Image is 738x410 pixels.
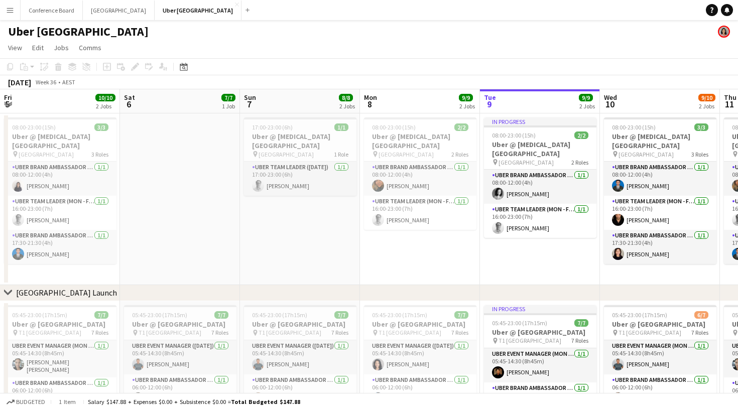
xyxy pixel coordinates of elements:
app-card-role: UBER Brand Ambassador ([PERSON_NAME])1/117:30-21:30 (4h)[PERSON_NAME] [604,230,716,264]
app-job-card: 08:00-23:00 (15h)2/2Uber @ [MEDICAL_DATA][GEOGRAPHIC_DATA] [GEOGRAPHIC_DATA]2 RolesUBER Brand Amb... [364,117,476,230]
span: Sun [244,93,256,102]
span: View [8,43,22,52]
h3: Uber @ [GEOGRAPHIC_DATA] [4,320,116,329]
span: 05:45-23:00 (17h15m) [252,311,307,319]
h3: Uber @ [MEDICAL_DATA][GEOGRAPHIC_DATA] [484,140,596,158]
div: In progress [484,305,596,313]
span: Thu [724,93,736,102]
div: 1 Job [222,102,235,110]
span: 1 Role [334,151,348,158]
span: 08:00-23:00 (15h) [12,123,56,131]
span: 17:00-23:00 (6h) [252,123,293,131]
app-card-role: Uber Team Leader (Mon - Fri)1/116:00-23:00 (7h)[PERSON_NAME] [604,196,716,230]
span: 6 [122,98,135,110]
app-card-role: UBER Brand Ambassador ([PERSON_NAME])1/108:00-12:00 (4h)[PERSON_NAME] [4,162,116,196]
app-card-role: Uber Team Leader (Mon - Fri)1/116:00-23:00 (7h)[PERSON_NAME] [484,204,596,238]
span: T1 [GEOGRAPHIC_DATA] [19,329,81,336]
span: 10/10 [95,94,115,101]
button: [GEOGRAPHIC_DATA] [83,1,155,20]
h3: Uber @ [MEDICAL_DATA][GEOGRAPHIC_DATA] [4,132,116,150]
span: [GEOGRAPHIC_DATA] [19,151,74,158]
app-card-role: UBER Event Manager ([DATE])1/105:45-14:30 (8h45m)[PERSON_NAME] [124,340,236,374]
div: [GEOGRAPHIC_DATA] Launch [16,288,117,298]
h3: Uber @ [GEOGRAPHIC_DATA] [484,328,596,337]
app-card-role: UBER Brand Ambassador ([PERSON_NAME])1/106:00-12:00 (6h)[PERSON_NAME] [604,374,716,408]
app-job-card: In progress08:00-23:00 (15h)2/2Uber @ [MEDICAL_DATA][GEOGRAPHIC_DATA] [GEOGRAPHIC_DATA]2 RolesUBE... [484,117,596,238]
span: [GEOGRAPHIC_DATA] [499,159,554,166]
span: 05:45-23:00 (17h15m) [612,311,667,319]
div: Salary $147.88 + Expenses $0.00 + Subsistence $0.00 = [88,398,300,405]
h3: Uber @ [MEDICAL_DATA][GEOGRAPHIC_DATA] [364,132,476,150]
span: Total Budgeted $147.88 [231,398,300,405]
button: Conference Board [21,1,83,20]
h3: Uber @ [GEOGRAPHIC_DATA] [244,320,356,329]
app-card-role: UBER Brand Ambassador ([PERSON_NAME])1/106:00-12:00 (6h)[PERSON_NAME] [364,374,476,408]
a: Jobs [50,41,73,54]
h3: Uber @ [GEOGRAPHIC_DATA] [364,320,476,329]
span: 7 Roles [451,329,468,336]
app-card-role: UBER Brand Ambassador ([PERSON_NAME])1/108:00-12:00 (4h)[PERSON_NAME] [604,162,716,196]
div: 2 Jobs [579,102,595,110]
app-card-role: UBER Event Manager (Mon - Fri)1/105:45-14:30 (8h45m)[PERSON_NAME] [604,340,716,374]
span: T1 [GEOGRAPHIC_DATA] [379,329,441,336]
span: 5 [3,98,12,110]
span: 3/3 [694,123,708,131]
app-card-role: Uber Team Leader (Mon - Fri)1/116:00-23:00 (7h)[PERSON_NAME] [364,196,476,230]
app-job-card: 08:00-23:00 (15h)3/3Uber @ [MEDICAL_DATA][GEOGRAPHIC_DATA] [GEOGRAPHIC_DATA]3 RolesUBER Brand Amb... [4,117,116,264]
span: Tue [484,93,496,102]
span: 05:45-23:00 (17h15m) [492,319,547,327]
app-job-card: 08:00-23:00 (15h)3/3Uber @ [MEDICAL_DATA][GEOGRAPHIC_DATA] [GEOGRAPHIC_DATA]3 RolesUBER Brand Amb... [604,117,716,264]
span: T1 [GEOGRAPHIC_DATA] [619,329,681,336]
span: 08:00-23:00 (15h) [372,123,416,131]
span: 9/10 [698,94,715,101]
span: 05:45-23:00 (17h15m) [12,311,67,319]
span: Comms [79,43,101,52]
span: 7 [242,98,256,110]
span: T1 [GEOGRAPHIC_DATA] [499,337,561,344]
app-card-role: UBER Brand Ambassador ([PERSON_NAME])1/108:00-12:00 (4h)[PERSON_NAME] [484,170,596,204]
span: 3 Roles [691,151,708,158]
span: 7 Roles [571,337,588,344]
span: [GEOGRAPHIC_DATA] [259,151,314,158]
span: 7/7 [94,311,108,319]
a: Comms [75,41,105,54]
span: 7 Roles [331,329,348,336]
button: Budgeted [5,396,47,407]
span: 2 Roles [451,151,468,158]
span: 7/7 [221,94,235,101]
span: 7 Roles [691,329,708,336]
div: AEST [62,78,75,86]
span: [GEOGRAPHIC_DATA] [619,151,674,158]
span: 7/7 [334,311,348,319]
div: 2 Jobs [459,102,475,110]
span: Mon [364,93,377,102]
span: 10 [602,98,617,110]
a: View [4,41,26,54]
app-job-card: 17:00-23:00 (6h)1/1Uber @ [MEDICAL_DATA][GEOGRAPHIC_DATA] [GEOGRAPHIC_DATA]1 RoleUber Team Leader... [244,117,356,196]
app-card-role: UBER Event Manager (Mon - Fri)1/105:45-14:30 (8h45m)[PERSON_NAME] [484,348,596,382]
span: Wed [604,93,617,102]
h3: Uber @ [MEDICAL_DATA][GEOGRAPHIC_DATA] [604,132,716,150]
span: 9 [482,98,496,110]
span: Edit [32,43,44,52]
span: 11 [722,98,736,110]
app-card-role: UBER Brand Ambassador ([PERSON_NAME])1/117:30-21:30 (4h)[PERSON_NAME] [4,230,116,264]
h3: Uber @ [GEOGRAPHIC_DATA] [124,320,236,329]
span: 7/7 [454,311,468,319]
span: 05:45-23:00 (17h15m) [372,311,427,319]
span: 9/9 [579,94,593,101]
span: 7/7 [214,311,228,319]
h3: Uber @ [GEOGRAPHIC_DATA] [604,320,716,329]
app-card-role: Uber Team Leader (Mon - Fri)1/116:00-23:00 (7h)[PERSON_NAME] [4,196,116,230]
h3: Uber @ [MEDICAL_DATA][GEOGRAPHIC_DATA] [244,132,356,150]
span: Sat [124,93,135,102]
span: 2/2 [454,123,468,131]
span: 1 item [55,398,79,405]
span: Fri [4,93,12,102]
span: Week 36 [33,78,58,86]
span: T1 [GEOGRAPHIC_DATA] [139,329,201,336]
span: 2 Roles [571,159,588,166]
div: 2 Jobs [699,102,715,110]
